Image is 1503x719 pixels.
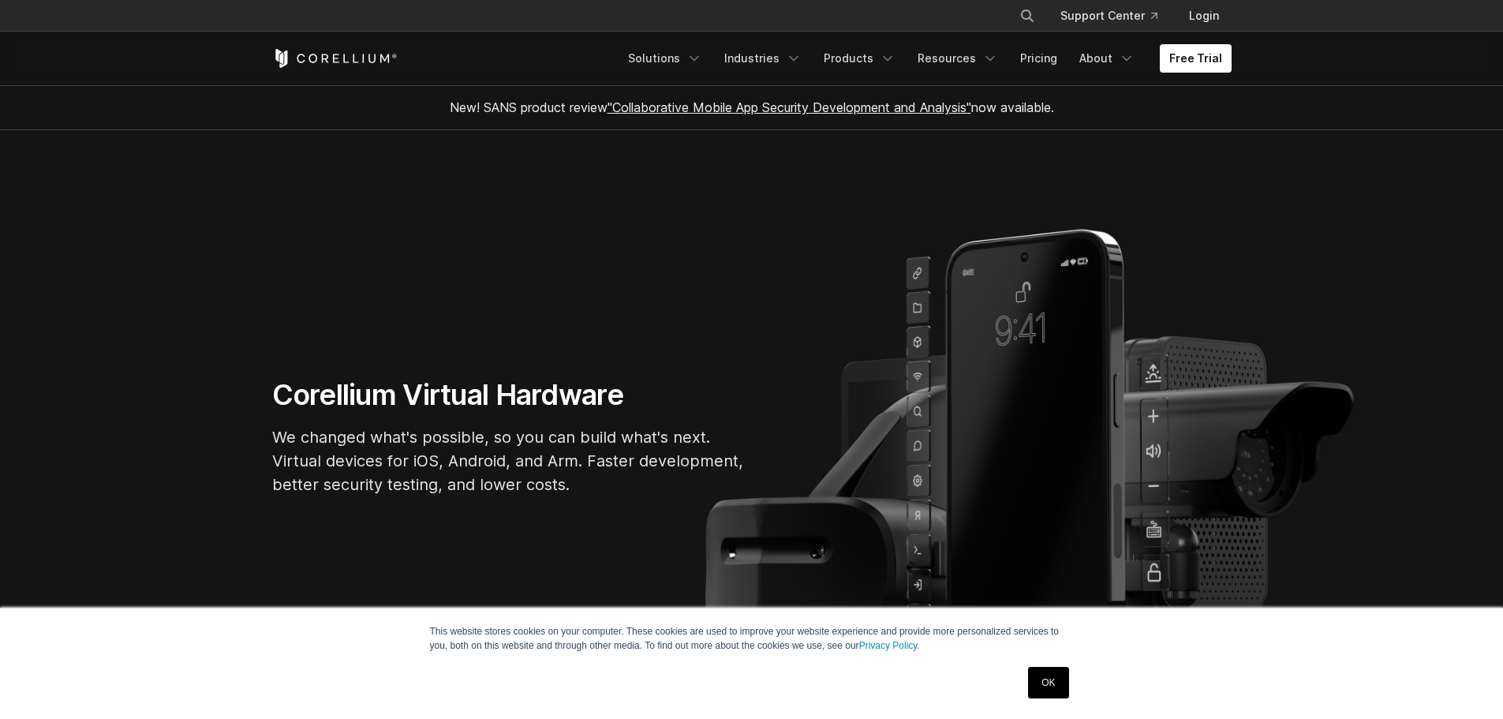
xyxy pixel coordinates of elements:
span: New! SANS product review now available. [450,99,1054,115]
a: Support Center [1048,2,1170,30]
a: Solutions [619,44,712,73]
a: OK [1028,667,1068,698]
a: Products [814,44,905,73]
a: Pricing [1011,44,1067,73]
div: Navigation Menu [1000,2,1232,30]
a: "Collaborative Mobile App Security Development and Analysis" [608,99,971,115]
button: Search [1013,2,1041,30]
a: Resources [908,44,1008,73]
p: We changed what's possible, so you can build what's next. Virtual devices for iOS, Android, and A... [272,425,746,496]
a: Free Trial [1160,44,1232,73]
a: Industries [715,44,811,73]
a: About [1070,44,1144,73]
p: This website stores cookies on your computer. These cookies are used to improve your website expe... [430,624,1074,653]
a: Corellium Home [272,49,398,68]
a: Login [1176,2,1232,30]
a: Privacy Policy. [859,640,920,651]
div: Navigation Menu [619,44,1232,73]
h1: Corellium Virtual Hardware [272,377,746,413]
